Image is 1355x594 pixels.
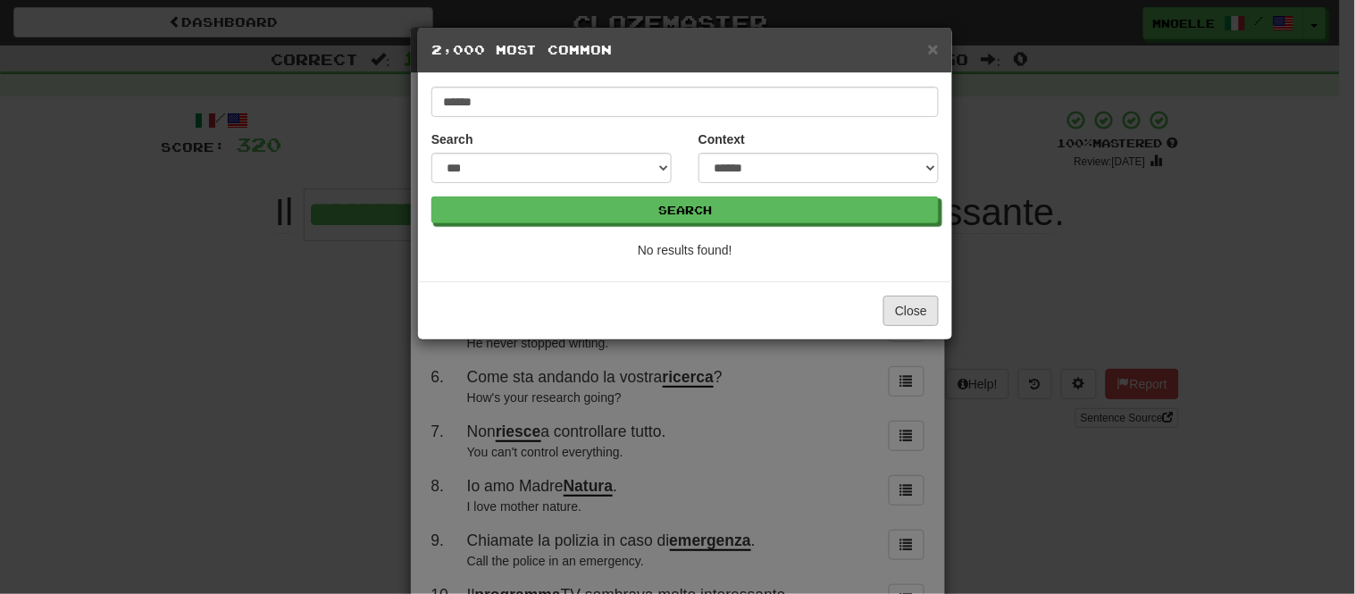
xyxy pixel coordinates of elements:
label: Context [698,130,745,148]
span: × [928,38,939,59]
p: No results found! [431,241,939,259]
label: Search [431,130,473,148]
button: Close [883,296,939,326]
button: Search [431,197,939,223]
button: Close [928,39,939,58]
h5: 2,000 Most Common [431,41,939,59]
